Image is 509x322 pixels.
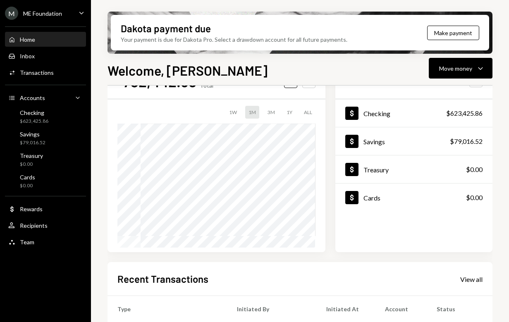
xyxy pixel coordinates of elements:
[363,138,385,145] div: Savings
[20,152,43,159] div: Treasury
[301,106,315,119] div: ALL
[335,184,492,211] a: Cards$0.00
[20,161,43,168] div: $0.00
[450,136,483,146] div: $79,016.52
[5,48,86,63] a: Inbox
[121,21,211,35] div: Dakota payment due
[5,7,18,20] div: M
[5,171,86,191] a: Cards$0.00
[460,274,483,284] a: View all
[5,128,86,148] a: Savings$79,016.52
[20,222,48,229] div: Recipients
[20,36,35,43] div: Home
[429,58,492,79] button: Move money
[121,35,347,44] div: Your payment is due for Dakota Pro. Select a drawdown account for all future payments.
[466,165,483,174] div: $0.00
[20,182,35,189] div: $0.00
[5,107,86,126] a: Checking$623,425.86
[23,10,62,17] div: ME Foundation
[466,193,483,203] div: $0.00
[20,118,48,125] div: $623,425.86
[363,110,390,117] div: Checking
[264,106,278,119] div: 3M
[446,108,483,118] div: $623,425.86
[20,139,45,146] div: $79,016.52
[5,65,86,80] a: Transactions
[20,131,45,138] div: Savings
[427,26,479,40] button: Make payment
[5,234,86,249] a: Team
[20,94,45,101] div: Accounts
[5,201,86,216] a: Rewards
[335,127,492,155] a: Savings$79,016.52
[20,239,34,246] div: Team
[363,166,389,174] div: Treasury
[20,52,35,60] div: Inbox
[5,218,86,233] a: Recipients
[20,109,48,116] div: Checking
[335,155,492,183] a: Treasury$0.00
[439,64,472,73] div: Move money
[335,99,492,127] a: Checking$623,425.86
[20,69,54,76] div: Transactions
[5,32,86,47] a: Home
[5,90,86,105] a: Accounts
[20,174,35,181] div: Cards
[20,205,43,212] div: Rewards
[117,272,208,286] h2: Recent Transactions
[226,106,240,119] div: 1W
[108,62,268,79] h1: Welcome, [PERSON_NAME]
[5,150,86,169] a: Treasury$0.00
[283,106,296,119] div: 1Y
[363,194,380,202] div: Cards
[245,106,259,119] div: 1M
